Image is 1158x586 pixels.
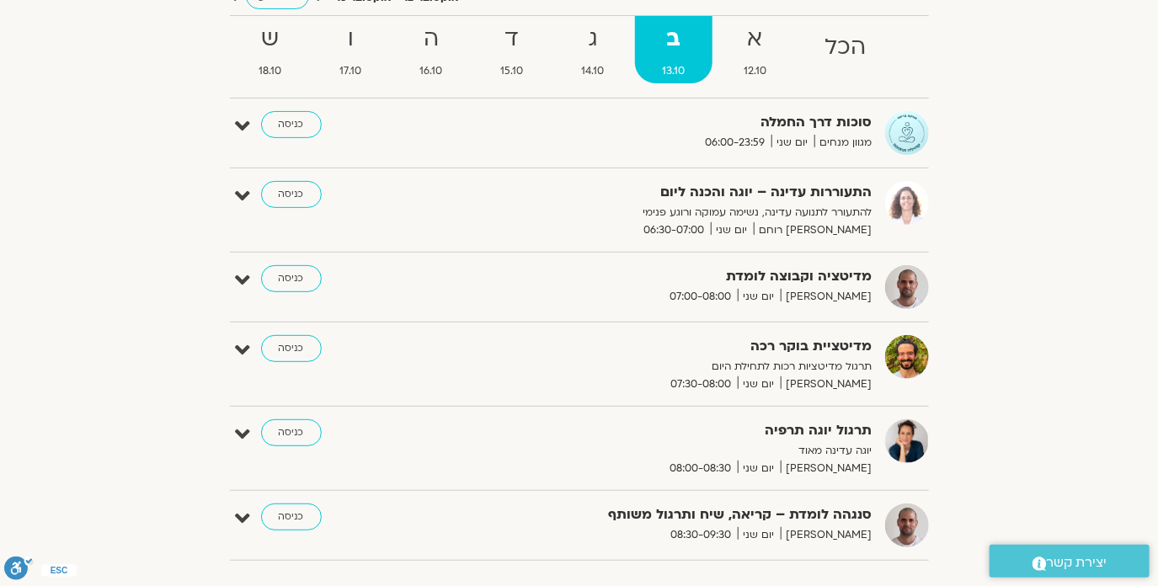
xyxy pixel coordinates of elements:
[232,16,309,83] a: ש18.10
[738,460,781,477] span: יום שני
[392,16,470,83] a: ה16.10
[261,419,322,446] a: כניסה
[664,460,738,477] span: 08:00-08:30
[664,288,738,306] span: 07:00-08:00
[312,16,389,83] a: ו17.10
[460,335,873,358] strong: מדיטציית בוקר רכה
[460,265,873,288] strong: מדיטציה וקבוצה לומדת
[781,526,873,544] span: [PERSON_NAME]
[392,20,470,58] strong: ה
[781,288,873,306] span: [PERSON_NAME]
[754,221,873,239] span: [PERSON_NAME] רוחם
[261,503,322,530] a: כניסה
[312,20,389,58] strong: ו
[261,111,322,138] a: כניסה
[460,442,873,460] p: יוגה עדינה מאוד
[635,62,712,80] span: 13.10
[990,545,1150,578] a: יצירת קשר
[738,288,781,306] span: יום שני
[635,16,712,83] a: ב13.10
[716,62,793,80] span: 12.10
[261,265,322,292] a: כניסה
[814,134,873,152] span: מגוון מנחים
[771,134,814,152] span: יום שני
[638,221,711,239] span: 06:30-07:00
[460,111,873,134] strong: סוכות דרך החמלה
[460,358,873,376] p: תרגול מדיטציות רכות לתחילת היום
[635,20,712,58] strong: ב
[473,62,551,80] span: 15.10
[554,20,632,58] strong: ג
[1047,551,1107,574] span: יצירת קשר
[312,62,389,80] span: 17.10
[473,16,551,83] a: ד15.10
[700,134,771,152] span: 06:00-23:59
[738,376,781,393] span: יום שני
[797,16,893,83] a: הכל
[554,16,632,83] a: ג14.10
[473,20,551,58] strong: ד
[460,503,873,526] strong: סנגהה לומדת – קריאה, שיח ותרגול משותף
[460,204,873,221] p: להתעורר לתנועה עדינה, נשימה עמוקה ורוגע פנימי
[232,20,309,58] strong: ש
[665,376,738,393] span: 07:30-08:00
[711,221,754,239] span: יום שני
[460,181,873,204] strong: התעוררות עדינה – יוגה והכנה ליום
[261,181,322,208] a: כניסה
[716,20,793,58] strong: א
[232,62,309,80] span: 18.10
[781,460,873,477] span: [PERSON_NAME]
[665,526,738,544] span: 08:30-09:30
[797,29,893,67] strong: הכל
[716,16,793,83] a: א12.10
[392,62,470,80] span: 16.10
[460,419,873,442] strong: תרגול יוגה תרפיה
[554,62,632,80] span: 14.10
[781,376,873,393] span: [PERSON_NAME]
[261,335,322,362] a: כניסה
[738,526,781,544] span: יום שני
